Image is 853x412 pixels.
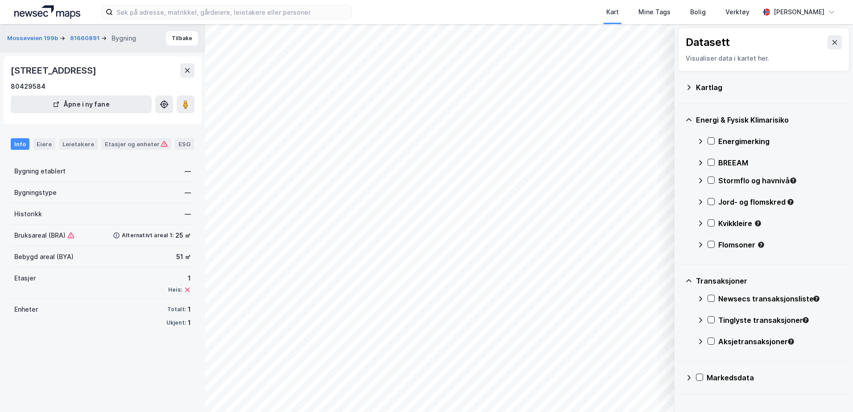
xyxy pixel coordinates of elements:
div: Tooltip anchor [812,295,820,303]
div: Info [11,138,29,150]
div: Enheter [14,304,38,315]
div: Tinglyste transaksjoner [718,315,842,325]
button: Åpne i ny fane [11,95,152,113]
div: Ukjent: [166,319,186,326]
div: — [185,166,191,177]
div: 80429584 [11,81,46,92]
div: Totalt: [167,306,186,313]
div: Leietakere [59,138,98,150]
div: Tooltip anchor [787,338,795,346]
div: Etasjer [14,273,36,284]
div: Datasett [686,35,730,49]
div: Tooltip anchor [802,316,810,324]
div: — [185,187,191,198]
div: [STREET_ADDRESS] [11,63,98,78]
button: 81660891 [70,34,101,43]
div: BREEAM [718,157,842,168]
div: Bolig [690,7,706,17]
div: — [185,209,191,219]
div: Tooltip anchor [757,241,765,249]
div: Bruksareal (BRA) [14,230,75,241]
div: Aksjetransaksjoner [718,336,842,347]
div: Kart [606,7,619,17]
img: logo.a4113a55bc3d86da70a041830d287a7e.svg [14,5,80,19]
div: 51 ㎡ [176,251,191,262]
div: ESG [175,138,194,150]
div: Flomsoner [718,239,842,250]
div: Transaksjoner [696,276,842,286]
div: Tooltip anchor [787,198,795,206]
div: Heis: [168,286,182,293]
div: Kvikkleire [718,218,842,229]
div: Tooltip anchor [789,177,797,185]
div: 1 [188,304,191,315]
div: Bygningstype [14,187,57,198]
div: Jord- og flomskred [718,197,842,207]
div: Historikk [14,209,42,219]
div: Mine Tags [638,7,671,17]
div: 1 [188,317,191,328]
div: Verktøy [725,7,749,17]
input: Søk på adresse, matrikkel, gårdeiere, leietakere eller personer [113,5,351,19]
div: Eiere [33,138,55,150]
div: Visualiser data i kartet her. [686,53,842,64]
div: Bygning etablert [14,166,66,177]
div: Markedsdata [707,372,842,383]
div: Energi & Fysisk Klimarisiko [696,115,842,125]
div: 25 ㎡ [175,230,191,241]
button: Tilbake [166,31,198,45]
div: Newsecs transaksjonsliste [718,293,842,304]
div: Energimerking [718,136,842,147]
iframe: Chat Widget [808,369,853,412]
div: Alternativt areal 1: [122,232,174,239]
div: Bebygd areal (BYA) [14,251,74,262]
div: 1 [168,273,191,284]
div: Stormflo og havnivå [718,175,842,186]
div: [PERSON_NAME] [774,7,824,17]
div: Kartlag [696,82,842,93]
div: Tooltip anchor [754,219,762,227]
div: Etasjer og enheter [105,140,168,148]
div: Bygning [112,33,136,44]
button: Mosseveien 199b [7,34,60,43]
